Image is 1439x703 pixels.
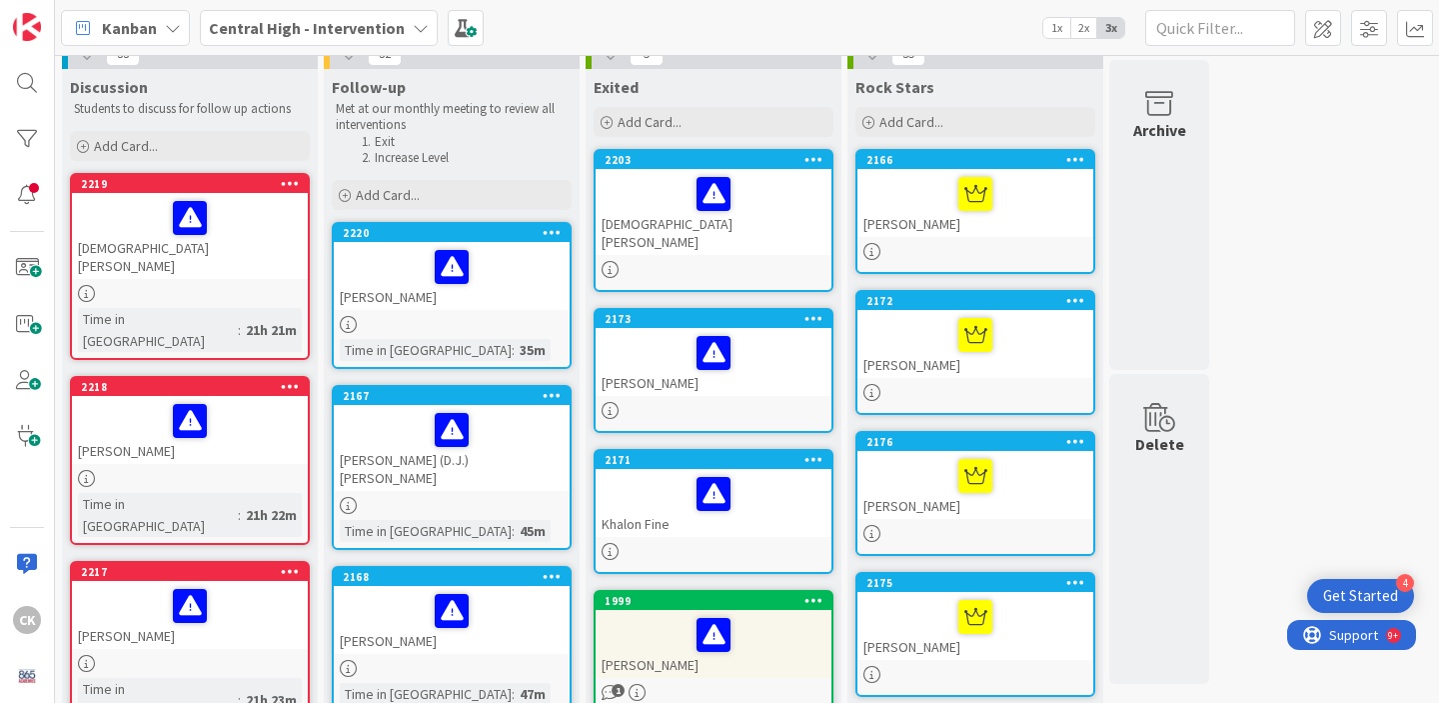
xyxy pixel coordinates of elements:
div: 2168 [334,568,570,586]
span: Add Card... [356,186,420,204]
div: [PERSON_NAME] (D.J.) [PERSON_NAME] [334,405,570,491]
div: 2167[PERSON_NAME] (D.J.) [PERSON_NAME] [334,387,570,491]
span: Add Card... [879,113,943,131]
div: 2220 [343,226,570,240]
div: [PERSON_NAME] [72,396,308,464]
div: 2175 [857,574,1093,592]
div: Time in [GEOGRAPHIC_DATA] [78,308,238,352]
div: [DEMOGRAPHIC_DATA][PERSON_NAME] [72,193,308,279]
div: Archive [1133,118,1186,142]
div: 1999[PERSON_NAME] [596,592,831,678]
a: 2166[PERSON_NAME] [855,149,1095,274]
div: 2172 [866,294,1093,308]
a: 2176[PERSON_NAME] [855,431,1095,556]
div: 9+ [101,8,111,24]
span: : [512,339,515,361]
div: 2171 [596,451,831,469]
div: 21h 21m [241,319,302,341]
div: 2217[PERSON_NAME] [72,563,308,649]
span: 3x [1097,18,1124,38]
div: 2219 [72,175,308,193]
img: Visit kanbanzone.com [13,13,41,41]
div: 4 [1396,574,1414,592]
a: 2173[PERSON_NAME] [594,308,833,433]
div: 2220[PERSON_NAME] [334,224,570,310]
div: 2166 [857,151,1093,169]
div: 2173 [596,310,831,328]
div: [PERSON_NAME] [72,581,308,649]
div: 2217 [81,565,308,579]
div: 2176 [866,435,1093,449]
div: Get Started [1323,586,1398,606]
div: 2167 [343,389,570,403]
div: 2220 [334,224,570,242]
div: 2203 [605,153,831,167]
div: 2203[DEMOGRAPHIC_DATA][PERSON_NAME] [596,151,831,255]
div: 2203 [596,151,831,169]
a: 2175[PERSON_NAME] [855,572,1095,697]
div: 2167 [334,387,570,405]
div: 2173[PERSON_NAME] [596,310,831,396]
div: 45m [515,520,551,542]
div: 2171Khalon Fine [596,451,831,537]
div: 21h 22m [241,504,302,526]
div: 2172[PERSON_NAME] [857,292,1093,378]
div: 2175 [866,576,1093,590]
div: 2217 [72,563,308,581]
div: 2219 [81,177,308,191]
div: 2166[PERSON_NAME] [857,151,1093,237]
span: Add Card... [94,137,158,155]
span: Rock Stars [855,77,934,97]
b: Central High - Intervention [209,18,405,38]
span: Follow-up [332,77,406,97]
input: Quick Filter... [1145,10,1295,46]
div: [PERSON_NAME] [596,610,831,678]
span: Support [42,3,91,27]
span: Discussion [70,77,148,97]
div: 35m [515,339,551,361]
a: 2220[PERSON_NAME]Time in [GEOGRAPHIC_DATA]:35m [332,222,572,369]
div: Open Get Started checklist, remaining modules: 4 [1307,579,1414,613]
div: Khalon Fine [596,469,831,537]
p: Met at our monthly meeting to review all interventions [336,101,568,134]
div: 2176[PERSON_NAME] [857,433,1093,519]
li: Increase Level [356,150,569,166]
div: 2218 [81,380,308,394]
span: 2x [1070,18,1097,38]
p: Students to discuss for follow up actions [74,101,306,117]
a: 2172[PERSON_NAME] [855,290,1095,415]
div: 1999 [605,594,831,608]
a: 2219[DEMOGRAPHIC_DATA][PERSON_NAME]Time in [GEOGRAPHIC_DATA]:21h 21m [70,173,310,360]
div: 2171 [605,453,831,467]
li: Exit [356,134,569,150]
div: 2172 [857,292,1093,310]
div: 2176 [857,433,1093,451]
span: : [238,319,241,341]
div: [PERSON_NAME] [334,586,570,654]
a: 2171Khalon Fine [594,449,833,574]
span: Add Card... [618,113,682,131]
div: Time in [GEOGRAPHIC_DATA] [340,520,512,542]
span: : [512,520,515,542]
div: [PERSON_NAME] [857,592,1093,660]
div: [DEMOGRAPHIC_DATA][PERSON_NAME] [596,169,831,255]
span: Exited [594,77,639,97]
div: 2175[PERSON_NAME] [857,574,1093,660]
div: 2218[PERSON_NAME] [72,378,308,464]
div: 2173 [605,312,831,326]
a: 2167[PERSON_NAME] (D.J.) [PERSON_NAME]Time in [GEOGRAPHIC_DATA]:45m [332,385,572,550]
div: 1999 [596,592,831,610]
img: avatar [13,662,41,690]
div: 2166 [866,153,1093,167]
div: 2168[PERSON_NAME] [334,568,570,654]
span: : [238,504,241,526]
div: 2218 [72,378,308,396]
div: [PERSON_NAME] [857,310,1093,378]
div: [PERSON_NAME] [334,242,570,310]
div: [PERSON_NAME] [857,451,1093,519]
span: 1 [612,684,625,697]
div: [PERSON_NAME] [857,169,1093,237]
div: CK [13,606,41,634]
span: Kanban [102,16,157,40]
a: 2203[DEMOGRAPHIC_DATA][PERSON_NAME] [594,149,833,292]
